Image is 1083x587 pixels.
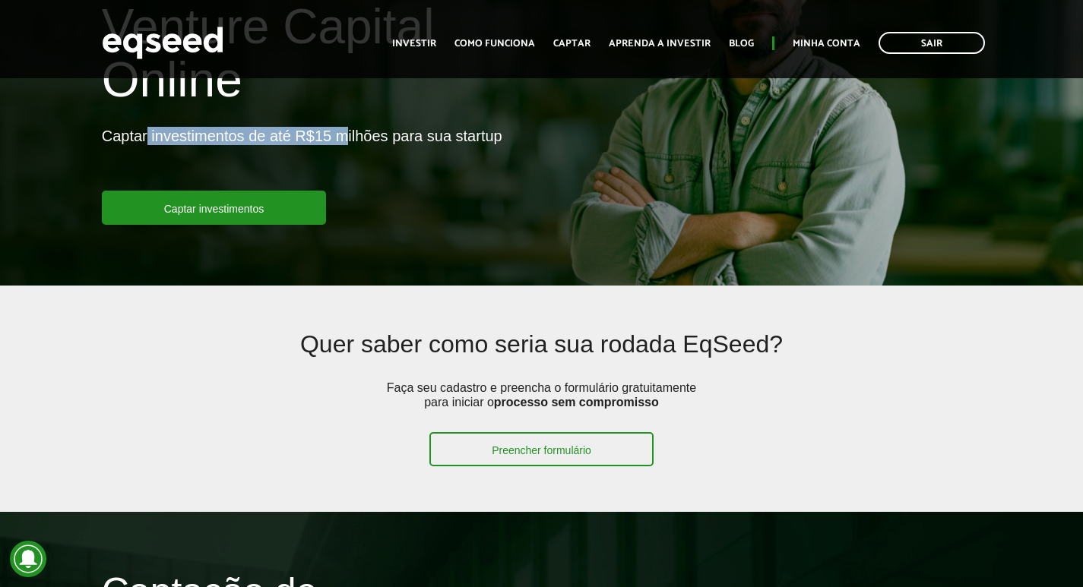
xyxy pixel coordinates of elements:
[793,39,860,49] a: Minha conta
[102,23,223,63] img: EqSeed
[102,127,502,191] p: Captar investimentos de até R$15 milhões para sua startup
[392,39,436,49] a: Investir
[429,432,654,466] a: Preencher formulário
[192,331,891,380] h2: Quer saber como seria sua rodada EqSeed?
[102,191,327,225] a: Captar investimentos
[879,32,985,54] a: Sair
[494,396,659,409] strong: processo sem compromisso
[382,380,701,432] p: Faça seu cadastro e preencha o formulário gratuitamente para iniciar o
[454,39,535,49] a: Como funciona
[729,39,754,49] a: Blog
[553,39,591,49] a: Captar
[609,39,711,49] a: Aprenda a investir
